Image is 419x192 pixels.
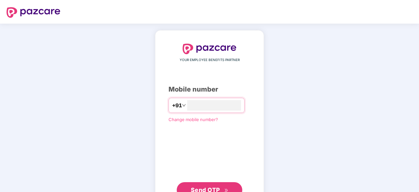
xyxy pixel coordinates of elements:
a: Change mobile number? [169,117,218,122]
div: Mobile number [169,84,250,95]
img: logo [183,44,236,54]
img: logo [7,7,60,18]
span: +91 [172,101,182,110]
span: down [182,103,186,107]
span: YOUR EMPLOYEE BENEFITS PARTNER [180,57,240,63]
